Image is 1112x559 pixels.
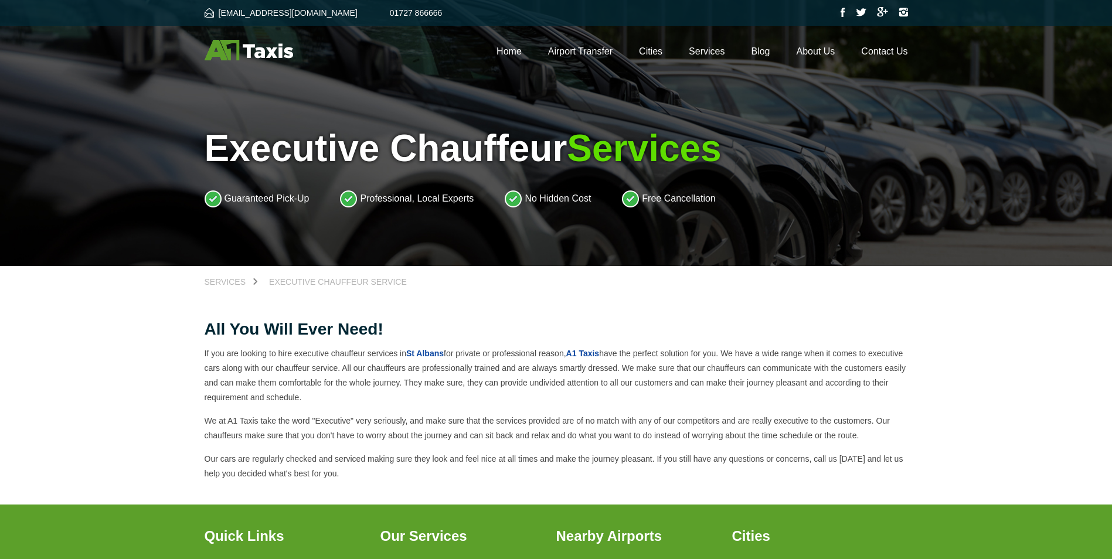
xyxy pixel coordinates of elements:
a: Services [689,46,725,56]
a: A1 Taxis [566,349,600,358]
p: If you are looking to hire executive chauffeur services in for private or professional reason, ha... [205,346,908,405]
a: Contact Us [861,46,907,56]
a: Cities [639,46,662,56]
li: Professional, Local Experts [340,190,474,207]
li: No Hidden Cost [505,190,591,207]
span: Services [205,277,246,287]
h3: Nearby Airports [556,528,718,544]
h1: Executive Chauffeur [205,127,908,170]
a: About Us [797,46,835,56]
img: Facebook [841,8,845,17]
a: Home [497,46,522,56]
h2: All you will ever need! [205,321,908,338]
span: Executive Chauffeur Service [269,277,407,287]
span: Services [567,127,721,169]
a: Executive Chauffeur Service [257,278,419,286]
li: Guaranteed Pick-Up [205,190,310,207]
h3: Our Services [380,528,542,544]
h3: Quick Links [205,528,366,544]
a: Blog [751,46,770,56]
img: A1 Taxis St Albans LTD [205,40,293,60]
a: St Albans [406,349,444,358]
img: Google Plus [877,7,888,17]
h3: Cities [732,528,894,544]
a: Services [205,278,258,286]
p: Our cars are regularly checked and serviced making sure they look and feel nice at all times and ... [205,452,908,481]
li: Free Cancellation [622,190,715,207]
img: Instagram [899,8,908,17]
a: 01727 866666 [376,8,443,18]
a: [EMAIL_ADDRESS][DOMAIN_NAME] [205,8,358,18]
img: Twitter [856,8,866,16]
a: Airport Transfer [548,46,613,56]
p: We at A1 Taxis take the word "Executive" very seriously, and make sure that the services provided... [205,414,908,443]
